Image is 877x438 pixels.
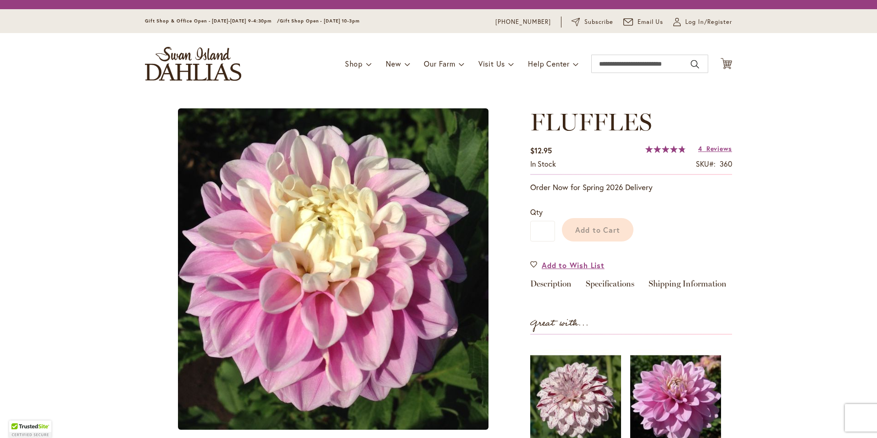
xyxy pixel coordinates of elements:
[478,59,505,68] span: Visit Us
[530,146,552,155] span: $12.95
[720,159,732,169] div: 360
[645,146,686,153] div: 97%
[584,17,613,27] span: Subscribe
[495,17,551,27] a: [PHONE_NUMBER]
[345,59,363,68] span: Shop
[530,316,589,331] strong: Great with...
[528,59,570,68] span: Help Center
[691,57,699,72] button: Search
[706,144,732,153] span: Reviews
[424,59,455,68] span: Our Farm
[145,47,241,81] a: store logo
[178,108,488,430] img: main product photo
[530,260,605,270] a: Add to Wish List
[698,144,702,153] span: 4
[572,17,613,27] a: Subscribe
[623,17,664,27] a: Email Us
[530,280,732,293] div: Detailed Product Info
[698,144,732,153] a: 4 Reviews
[542,260,605,270] span: Add to Wish List
[280,18,360,24] span: Gift Shop Open - [DATE] 10-3pm
[530,159,556,168] span: In stock
[386,59,401,68] span: New
[530,182,732,193] p: Order Now for Spring 2026 Delivery
[530,107,652,136] span: FLUFFLES
[649,280,727,293] a: Shipping Information
[696,159,716,168] strong: SKU
[9,421,51,438] div: TrustedSite Certified
[586,280,634,293] a: Specifications
[673,17,732,27] a: Log In/Register
[145,18,280,24] span: Gift Shop & Office Open - [DATE]-[DATE] 9-4:30pm /
[530,280,572,293] a: Description
[530,207,543,217] span: Qty
[530,159,556,169] div: Availability
[685,17,732,27] span: Log In/Register
[638,17,664,27] span: Email Us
